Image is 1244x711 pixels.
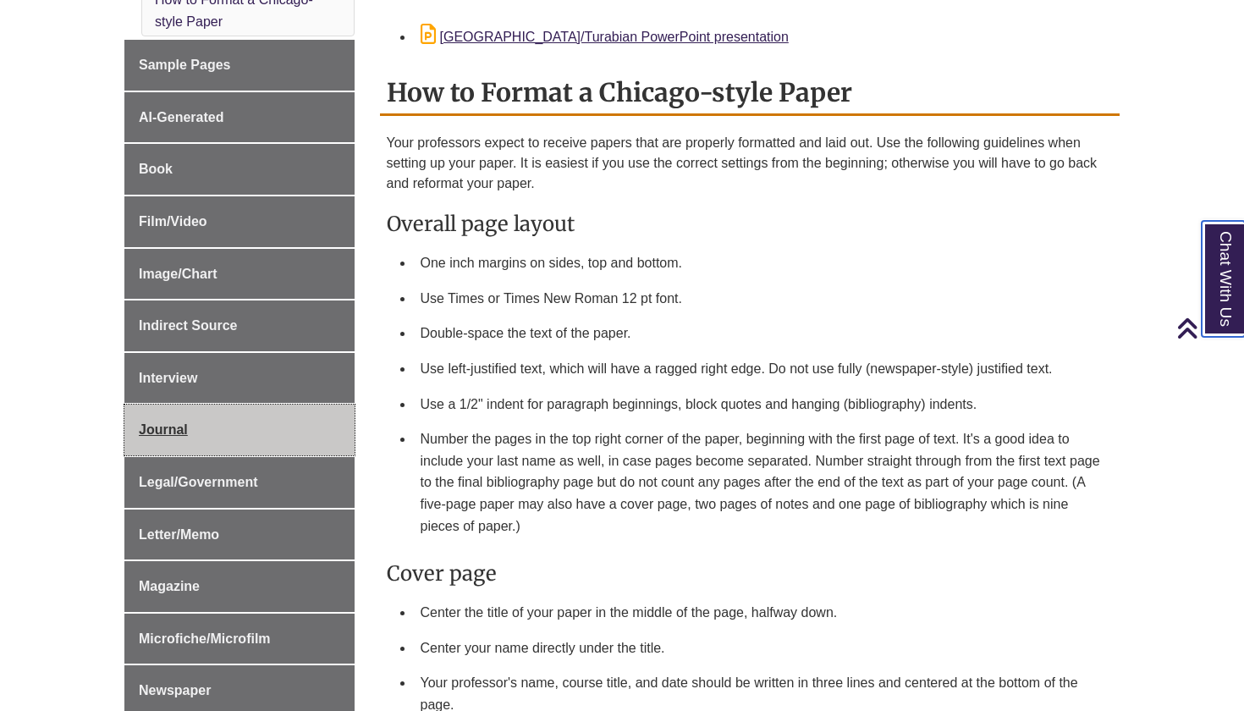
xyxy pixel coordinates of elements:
span: Sample Pages [139,58,231,72]
a: Sample Pages [124,40,355,91]
a: Microfiche/Microfilm [124,614,355,664]
a: [GEOGRAPHIC_DATA]/Turabian PowerPoint presentation [421,30,789,44]
span: Image/Chart [139,267,217,281]
span: Magazine [139,579,200,593]
span: Film/Video [139,214,207,229]
li: Double-space the text of the paper. [414,316,1114,351]
span: Book [139,162,173,176]
h2: How to Format a Chicago-style Paper [380,71,1120,116]
a: Film/Video [124,196,355,247]
span: Indirect Source [139,318,237,333]
li: Use left-justified text, which will have a ragged right edge. Do not use fully (newspaper-style) ... [414,351,1114,387]
a: Letter/Memo [124,510,355,560]
a: Interview [124,353,355,404]
span: Letter/Memo [139,527,219,542]
span: AI-Generated [139,110,223,124]
span: Legal/Government [139,475,257,489]
a: Image/Chart [124,249,355,300]
li: One inch margins on sides, top and bottom. [414,245,1114,281]
a: Book [124,144,355,195]
span: Interview [139,371,197,385]
a: Back to Top [1176,317,1240,339]
li: Number the pages in the top right corner of the paper, beginning with the first page of text. It'... [414,422,1114,543]
span: Journal [139,422,188,437]
a: Magazine [124,561,355,612]
a: Indirect Source [124,300,355,351]
span: Microfiche/Microfilm [139,631,271,646]
a: AI-Generated [124,92,355,143]
span: Newspaper [139,683,211,697]
li: Center the title of your paper in the middle of the page, halfway down. [414,595,1114,631]
h3: Overall page layout [387,211,1114,237]
p: Your professors expect to receive papers that are properly formatted and laid out. Use the follow... [387,133,1114,194]
li: Use a 1/2" indent for paragraph beginnings, block quotes and hanging (bibliography) indents. [414,387,1114,422]
a: Journal [124,405,355,455]
a: Legal/Government [124,457,355,508]
li: Use Times or Times New Roman 12 pt font. [414,281,1114,317]
h3: Cover page [387,560,1114,587]
li: Center your name directly under the title. [414,631,1114,666]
